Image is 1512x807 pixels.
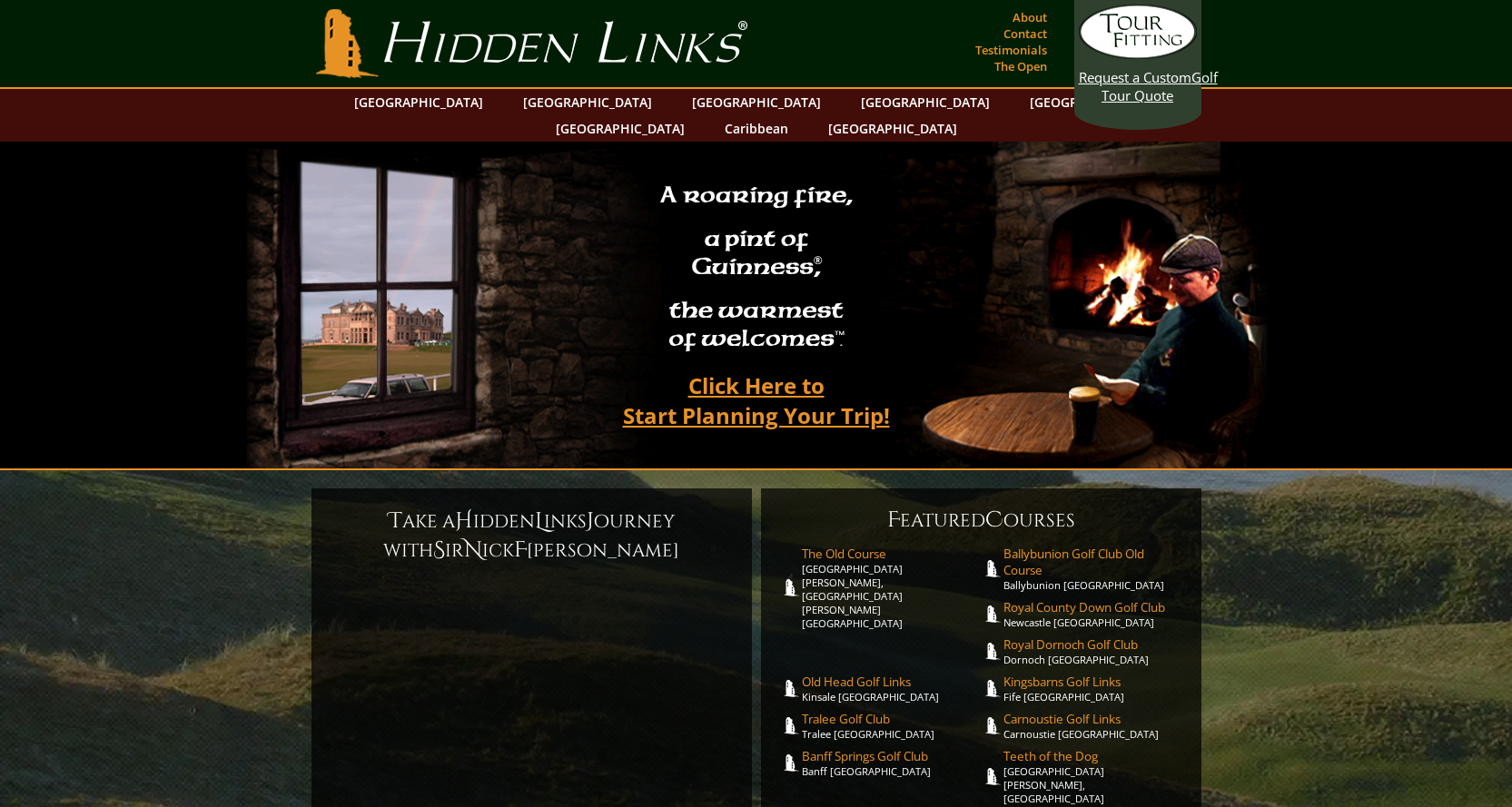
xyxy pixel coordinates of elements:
span: Teeth of the Dog [1003,748,1183,764]
a: Banff Springs Golf ClubBanff [GEOGRAPHIC_DATA] [802,748,982,778]
a: [GEOGRAPHIC_DATA] [819,115,966,142]
a: [GEOGRAPHIC_DATA] [345,89,492,115]
span: S [433,536,445,565]
a: The Old Course[GEOGRAPHIC_DATA][PERSON_NAME], [GEOGRAPHIC_DATA][PERSON_NAME] [GEOGRAPHIC_DATA] [802,546,982,630]
a: [GEOGRAPHIC_DATA] [547,115,694,142]
a: [GEOGRAPHIC_DATA] [683,89,830,115]
span: H [455,507,473,536]
a: Old Head Golf LinksKinsale [GEOGRAPHIC_DATA] [802,674,982,704]
span: F [514,536,527,565]
span: F [887,506,900,535]
span: C [985,506,1003,535]
a: Teeth of the Dog[GEOGRAPHIC_DATA][PERSON_NAME], [GEOGRAPHIC_DATA] [1003,748,1183,805]
a: The Open [990,54,1052,79]
a: Request a CustomGolf Tour Quote [1079,5,1197,104]
h6: eatured ourses [779,506,1183,535]
span: Banff Springs Golf Club [802,748,982,764]
a: Testimonials [971,37,1052,63]
a: Caribbean [716,115,797,142]
a: Carnoustie Golf LinksCarnoustie [GEOGRAPHIC_DATA] [1003,711,1183,741]
h6: ake a idden inks ourney with ir ick [PERSON_NAME] [330,507,734,565]
h2: A roaring fire, a pint of Guinness , the warmest of welcomes™. [648,173,865,364]
span: J [587,507,594,536]
a: Contact [999,21,1052,46]
a: Ballybunion Golf Club Old CourseBallybunion [GEOGRAPHIC_DATA] [1003,546,1183,592]
span: Kingsbarns Golf Links [1003,674,1183,690]
a: [GEOGRAPHIC_DATA] [852,89,999,115]
span: L [535,507,544,536]
span: N [464,536,482,565]
a: Royal County Down Golf ClubNewcastle [GEOGRAPHIC_DATA] [1003,599,1183,629]
span: Tralee Golf Club [802,711,982,727]
span: Old Head Golf Links [802,674,982,690]
span: T [389,507,402,536]
a: [GEOGRAPHIC_DATA] [514,89,661,115]
span: Royal County Down Golf Club [1003,599,1183,615]
span: Royal Dornoch Golf Club [1003,636,1183,653]
a: Royal Dornoch Golf ClubDornoch [GEOGRAPHIC_DATA] [1003,636,1183,666]
span: Request a Custom [1079,68,1191,86]
a: Kingsbarns Golf LinksFife [GEOGRAPHIC_DATA] [1003,674,1183,704]
a: Click Here toStart Planning Your Trip! [605,364,908,437]
a: Tralee Golf ClubTralee [GEOGRAPHIC_DATA] [802,711,982,741]
span: Carnoustie Golf Links [1003,711,1183,727]
a: [GEOGRAPHIC_DATA] [1021,89,1168,115]
span: Ballybunion Golf Club Old Course [1003,546,1183,578]
span: The Old Course [802,546,982,562]
a: About [1008,5,1052,30]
